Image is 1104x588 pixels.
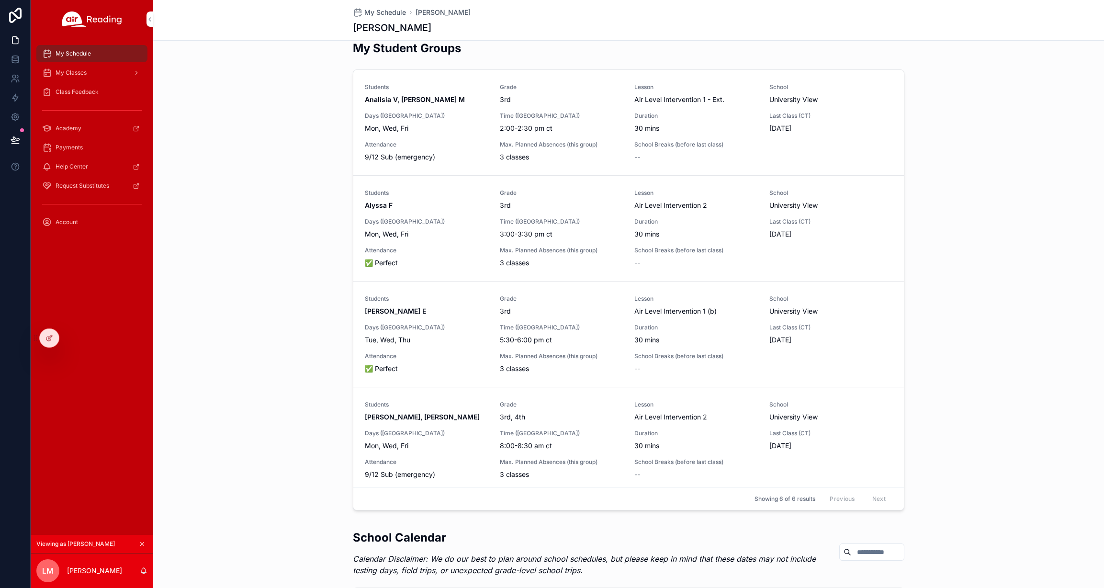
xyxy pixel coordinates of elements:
[36,64,147,81] a: My Classes
[416,8,471,17] a: [PERSON_NAME]
[634,201,758,210] span: Air Level Intervention 2
[769,295,893,303] span: School
[500,430,623,437] span: Time ([GEOGRAPHIC_DATA])
[365,124,488,133] span: Mon, Wed, Fri
[365,324,488,331] span: Days ([GEOGRAPHIC_DATA])
[365,201,393,209] strong: Alyssa F
[365,141,488,148] span: Attendance
[634,441,758,451] span: 30 mins
[365,413,480,421] strong: [PERSON_NAME], [PERSON_NAME]
[769,124,893,133] span: [DATE]
[500,201,623,210] span: 3rd
[769,95,893,104] span: University View
[365,258,488,268] span: ✅ Perfect
[769,441,893,451] span: [DATE]
[500,83,623,91] span: Grade
[769,229,893,239] span: [DATE]
[500,364,623,373] span: 3 classes
[634,324,758,331] span: Duration
[634,258,640,268] span: --
[365,218,488,226] span: Days ([GEOGRAPHIC_DATA])
[769,401,893,408] span: School
[365,189,488,197] span: Students
[769,324,893,331] span: Last Class (CT)
[500,152,623,162] span: 3 classes
[634,189,758,197] span: Lesson
[56,218,78,226] span: Account
[755,495,815,503] span: Showing 6 of 6 results
[634,295,758,303] span: Lesson
[36,45,147,62] a: My Schedule
[365,458,488,466] span: Attendance
[36,540,115,548] span: Viewing as [PERSON_NAME]
[769,112,893,120] span: Last Class (CT)
[365,112,488,120] span: Days ([GEOGRAPHIC_DATA])
[353,40,461,56] h2: My Student Groups
[634,364,640,373] span: --
[500,124,623,133] span: 2:00-2:30 pm ct
[365,307,426,315] strong: [PERSON_NAME] E
[67,566,122,576] p: [PERSON_NAME]
[769,335,893,345] span: [DATE]
[500,441,623,451] span: 8:00-8:30 am ct
[634,95,758,104] span: Air Level Intervention 1 - Ext.
[500,112,623,120] span: Time ([GEOGRAPHIC_DATA])
[500,95,623,104] span: 3rd
[769,189,893,197] span: School
[31,38,153,243] div: scrollable content
[36,214,147,231] a: Account
[634,141,758,148] span: School Breaks (before last class)
[56,69,87,77] span: My Classes
[365,229,488,239] span: Mon, Wed, Fri
[634,412,758,422] span: Air Level Intervention 2
[56,182,109,190] span: Request Substitutes
[500,335,623,345] span: 5:30-6:00 pm ct
[365,352,488,360] span: Attendance
[634,83,758,91] span: Lesson
[769,430,893,437] span: Last Class (CT)
[500,412,623,422] span: 3rd, 4th
[769,83,893,91] span: School
[634,306,758,316] span: Air Level Intervention 1 (b)
[364,8,406,17] span: My Schedule
[365,335,488,345] span: Tue, Wed, Thu
[500,218,623,226] span: Time ([GEOGRAPHIC_DATA])
[36,177,147,194] a: Request Substitutes
[365,152,488,162] span: 9/12 Sub (emergency)
[634,401,758,408] span: Lesson
[62,11,122,27] img: App logo
[56,88,99,96] span: Class Feedback
[634,112,758,120] span: Duration
[353,21,431,34] h1: [PERSON_NAME]
[769,201,893,210] span: University View
[365,295,488,303] span: Students
[56,144,83,151] span: Payments
[634,335,758,345] span: 30 mins
[365,364,488,373] span: ✅ Perfect
[365,470,488,479] span: 9/12 Sub (emergency)
[500,258,623,268] span: 3 classes
[365,247,488,254] span: Attendance
[500,141,623,148] span: Max. Planned Absences (this group)
[500,229,623,239] span: 3:00-3:30 pm ct
[500,352,623,360] span: Max. Planned Absences (this group)
[500,458,623,466] span: Max. Planned Absences (this group)
[56,163,88,170] span: Help Center
[634,247,758,254] span: School Breaks (before last class)
[365,95,465,103] strong: Analisia V, [PERSON_NAME] M
[353,8,406,17] a: My Schedule
[353,530,832,545] h2: School Calendar
[500,295,623,303] span: Grade
[634,352,758,360] span: School Breaks (before last class)
[634,218,758,226] span: Duration
[500,470,623,479] span: 3 classes
[36,120,147,137] a: Academy
[56,50,91,57] span: My Schedule
[769,306,893,316] span: University View
[365,441,488,451] span: Mon, Wed, Fri
[500,324,623,331] span: Time ([GEOGRAPHIC_DATA])
[500,247,623,254] span: Max. Planned Absences (this group)
[353,554,816,575] em: Calendar Disclaimer: We do our best to plan around school schedules, but please keep in mind that...
[500,401,623,408] span: Grade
